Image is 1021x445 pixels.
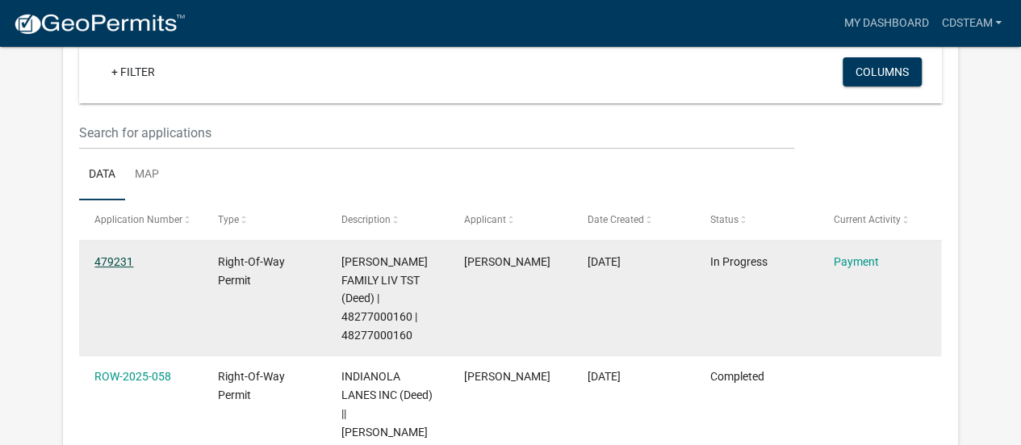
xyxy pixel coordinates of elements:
span: AXTELL FAMILY LIV TST (Deed) | 48277000160 | 48277000160 [341,255,428,342]
span: Completed [710,370,764,383]
a: 479231 [94,255,133,268]
span: Signe Pedersen [464,255,550,268]
span: Right-Of-Way Permit [218,255,285,287]
span: Type [218,214,239,225]
datatable-header-cell: Date Created [572,200,696,239]
a: + Filter [98,57,168,86]
span: Signe Pedersen [464,370,550,383]
span: Application Number [94,214,182,225]
datatable-header-cell: Description [325,200,449,239]
span: In Progress [710,255,768,268]
a: Data [79,149,125,201]
span: Status [710,214,739,225]
button: Columns [843,57,922,86]
span: Current Activity [834,214,901,225]
span: 06/02/2025 [588,370,621,383]
span: Description [341,214,391,225]
span: Right-Of-Way Permit [218,370,285,401]
span: Applicant [464,214,506,225]
a: Map [125,149,169,201]
span: 09/16/2025 [588,255,621,268]
input: Search for applications [79,116,793,149]
a: CDSteam [935,8,1008,39]
a: ROW-2025-058 [94,370,171,383]
datatable-header-cell: Application Number [79,200,203,239]
datatable-header-cell: Applicant [449,200,572,239]
a: My Dashboard [837,8,935,39]
a: Payment [834,255,879,268]
datatable-header-cell: Status [695,200,818,239]
span: Date Created [588,214,644,225]
datatable-header-cell: Type [203,200,326,239]
datatable-header-cell: Current Activity [818,200,942,239]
